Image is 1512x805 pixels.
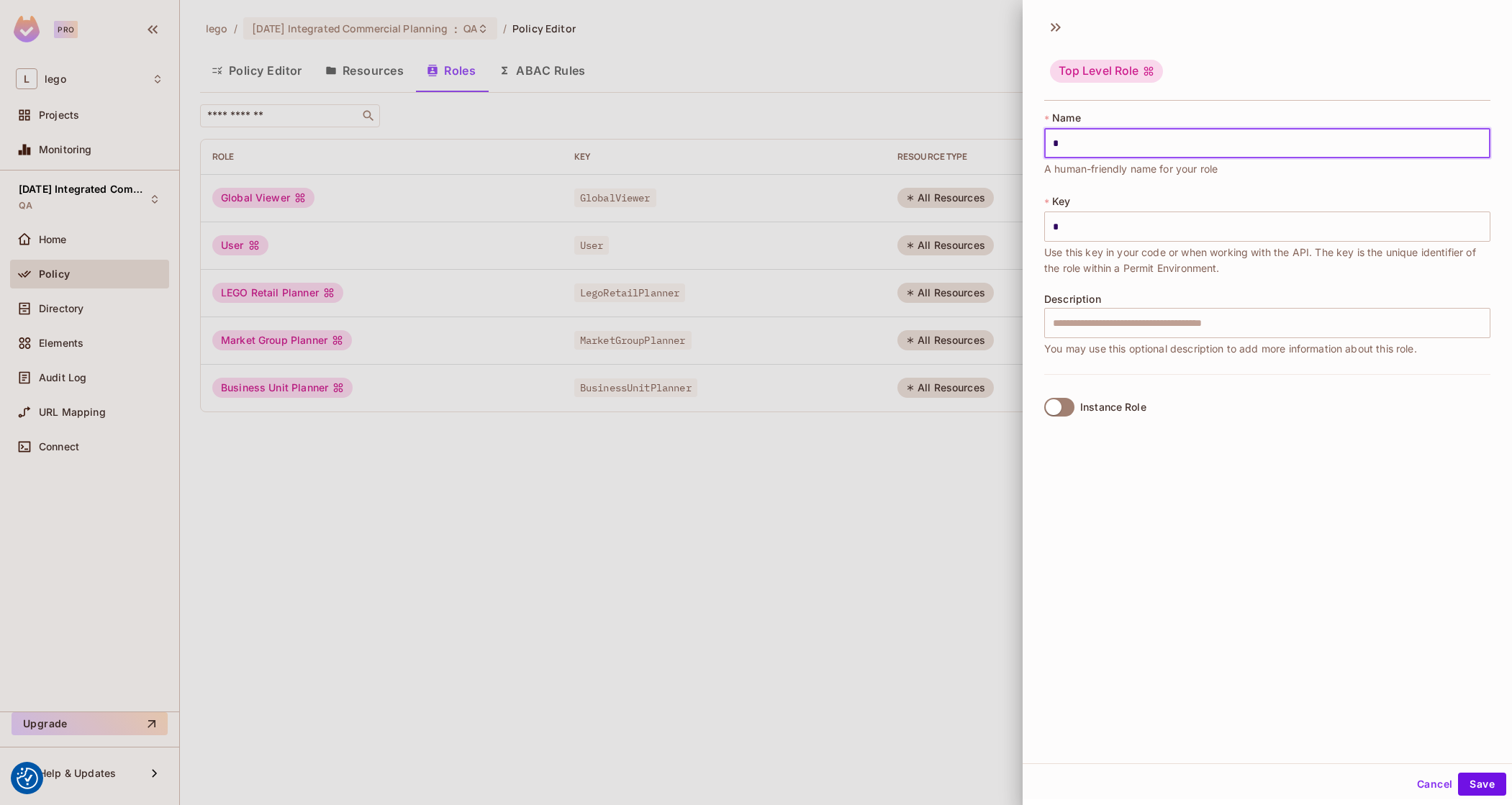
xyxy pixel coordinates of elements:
span: Key [1052,196,1070,207]
span: Description [1044,294,1101,305]
span: You may use this optional description to add more information about this role. [1044,341,1417,357]
button: Consent Preferences [17,768,38,789]
button: Save [1458,773,1506,796]
div: Instance Role [1080,401,1146,413]
span: Name [1052,112,1081,124]
button: Cancel [1411,773,1458,796]
span: A human-friendly name for your role [1044,161,1218,177]
div: Top Level Role [1050,60,1163,83]
span: Use this key in your code or when working with the API. The key is the unique identifier of the r... [1044,245,1490,276]
img: Revisit consent button [17,768,38,789]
